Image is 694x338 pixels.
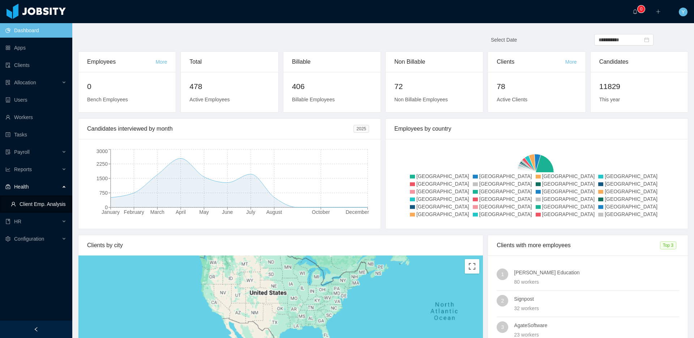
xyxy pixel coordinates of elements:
[416,173,469,179] span: [GEOGRAPHIC_DATA]
[644,37,649,42] i: icon: calendar
[87,235,474,255] div: Clients by city
[465,259,479,274] button: Toggle fullscreen view
[5,236,10,241] i: icon: setting
[5,219,10,224] i: icon: book
[87,97,128,102] span: Bench Employees
[5,184,10,189] i: icon: medicine-box
[97,176,108,181] tspan: 1500
[105,204,108,210] tspan: 0
[394,97,448,102] span: Non Billable Employees
[312,209,330,215] tspan: October
[14,149,30,155] span: Payroll
[479,204,532,210] span: [GEOGRAPHIC_DATA]
[292,52,372,72] div: Billable
[87,52,155,72] div: Employees
[542,204,595,210] span: [GEOGRAPHIC_DATA]
[416,211,469,217] span: [GEOGRAPHIC_DATA]
[5,23,67,38] a: icon: pie-chartDashboard
[5,41,67,55] a: icon: appstoreApps
[605,204,657,210] span: [GEOGRAPHIC_DATA]
[189,81,269,92] h2: 478
[633,9,638,14] i: icon: bell
[292,97,335,102] span: Billable Employees
[416,181,469,187] span: [GEOGRAPHIC_DATA]
[346,209,369,215] tspan: December
[660,241,676,249] span: Top 3
[394,119,679,139] div: Employees by country
[5,127,67,142] a: icon: profileTasks
[542,173,595,179] span: [GEOGRAPHIC_DATA]
[605,173,657,179] span: [GEOGRAPHIC_DATA]
[501,269,504,280] span: 1
[199,209,209,215] tspan: May
[14,80,36,85] span: Allocation
[176,209,186,215] tspan: April
[222,209,233,215] tspan: June
[5,80,10,85] i: icon: solution
[189,97,230,102] span: Active Employees
[5,58,67,72] a: icon: auditClients
[416,196,469,202] span: [GEOGRAPHIC_DATA]
[5,149,10,155] i: icon: file-protect
[514,295,679,303] h4: Signpost
[514,321,679,329] h4: AgateSoftware
[354,125,369,133] span: 2025
[11,197,67,211] a: icon: userClient Emp. Analysis
[599,81,679,92] h2: 11829
[416,189,469,194] span: [GEOGRAPHIC_DATA]
[14,166,32,172] span: Reports
[514,269,679,276] h4: [PERSON_NAME] Education
[97,148,108,154] tspan: 3000
[102,209,120,215] tspan: January
[394,81,474,92] h2: 72
[497,97,527,102] span: Active Clients
[542,196,595,202] span: [GEOGRAPHIC_DATA]
[542,211,595,217] span: [GEOGRAPHIC_DATA]
[599,52,679,72] div: Candidates
[501,295,504,307] span: 2
[394,52,474,72] div: Non Billable
[542,181,595,187] span: [GEOGRAPHIC_DATA]
[87,119,354,139] div: Candidates interviewed by month
[681,8,685,16] span: Y
[501,321,504,333] span: 3
[150,209,164,215] tspan: March
[605,211,657,217] span: [GEOGRAPHIC_DATA]
[497,81,577,92] h2: 78
[479,196,532,202] span: [GEOGRAPHIC_DATA]
[14,219,21,224] span: HR
[605,196,657,202] span: [GEOGRAPHIC_DATA]
[155,59,167,65] a: More
[497,235,660,255] div: Clients with more employees
[87,81,167,92] h2: 0
[605,181,657,187] span: [GEOGRAPHIC_DATA]
[638,5,645,13] sup: 0
[605,189,657,194] span: [GEOGRAPHIC_DATA]
[514,304,679,312] div: 32 workers
[491,37,517,43] span: Select Date
[416,204,469,210] span: [GEOGRAPHIC_DATA]
[246,209,255,215] tspan: July
[656,9,661,14] i: icon: plus
[99,190,108,196] tspan: 750
[14,184,29,190] span: Health
[14,236,44,242] span: Configuration
[479,189,532,194] span: [GEOGRAPHIC_DATA]
[542,189,595,194] span: [GEOGRAPHIC_DATA]
[5,167,10,172] i: icon: line-chart
[5,93,67,107] a: icon: robotUsers
[497,52,565,72] div: Clients
[599,97,620,102] span: This year
[266,209,282,215] tspan: August
[97,161,108,167] tspan: 2250
[479,173,532,179] span: [GEOGRAPHIC_DATA]
[5,110,67,124] a: icon: userWorkers
[189,52,269,72] div: Total
[292,81,372,92] h2: 406
[479,181,532,187] span: [GEOGRAPHIC_DATA]
[124,209,144,215] tspan: February
[479,211,532,217] span: [GEOGRAPHIC_DATA]
[565,59,577,65] a: More
[514,278,679,286] div: 80 workers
